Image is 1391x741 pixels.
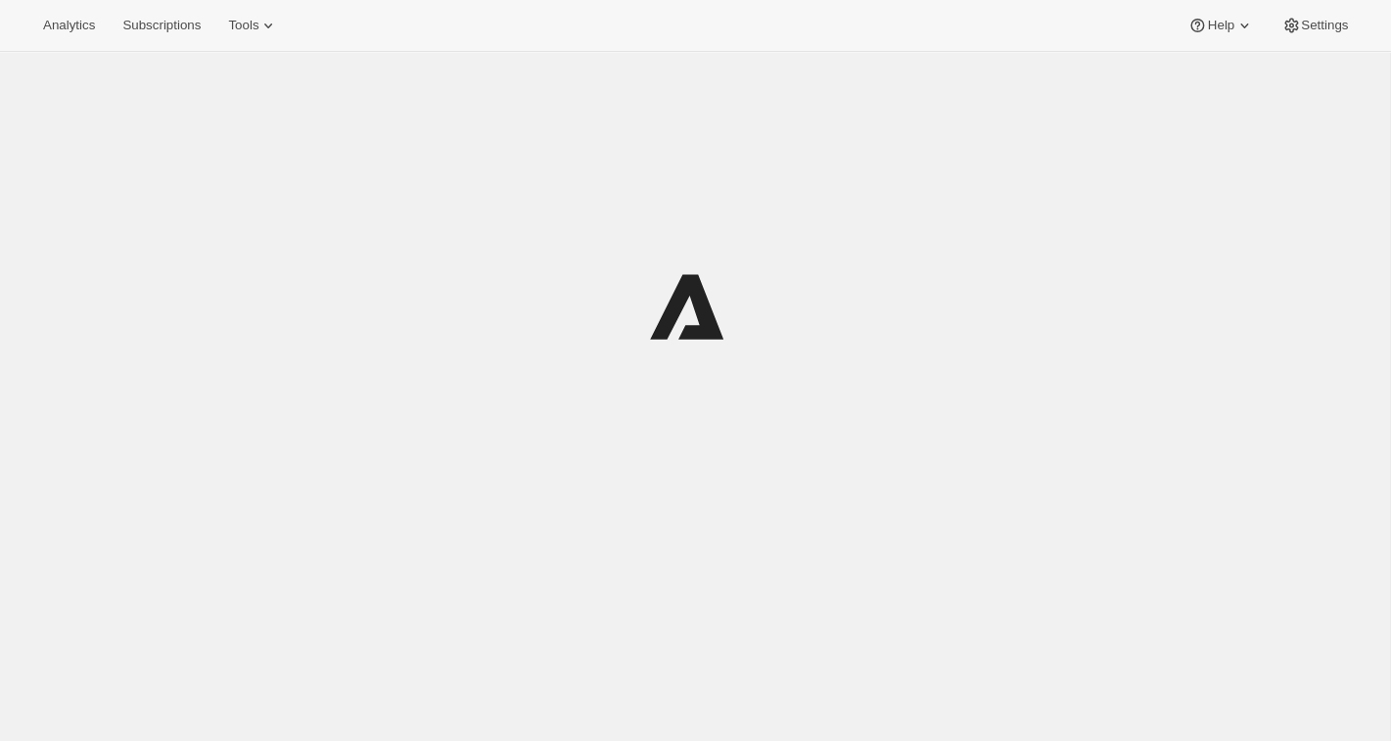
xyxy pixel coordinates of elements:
[111,12,212,39] button: Subscriptions
[1270,12,1360,39] button: Settings
[1301,18,1348,33] span: Settings
[122,18,201,33] span: Subscriptions
[228,18,258,33] span: Tools
[31,12,107,39] button: Analytics
[43,18,95,33] span: Analytics
[1176,12,1265,39] button: Help
[1207,18,1233,33] span: Help
[216,12,290,39] button: Tools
